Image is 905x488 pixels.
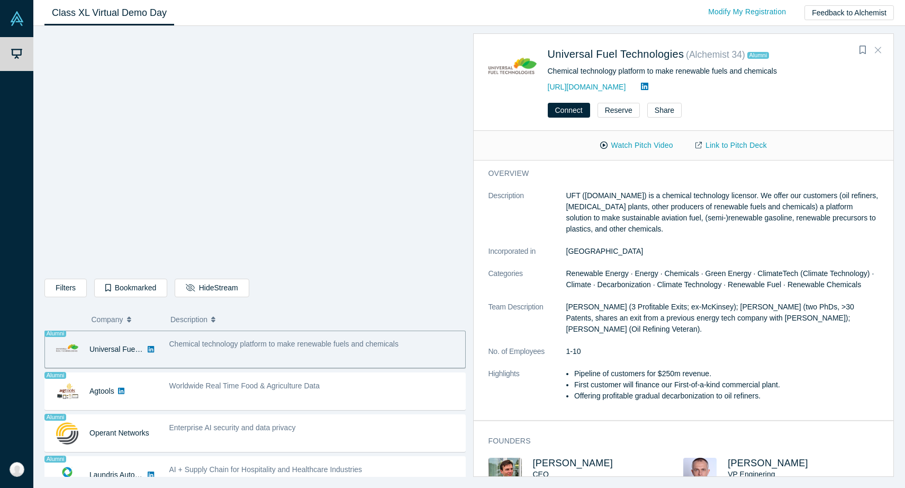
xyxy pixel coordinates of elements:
span: Alumni [44,456,66,463]
span: Alumni [44,372,66,379]
span: AI + Supply Chain for Hospitality and Healthcare Industries [169,465,363,474]
h3: overview [488,168,864,179]
a: [PERSON_NAME] [728,458,808,468]
a: [PERSON_NAME] [533,458,613,468]
a: [URL][DOMAIN_NAME] [548,83,626,91]
span: Alumni [747,52,769,59]
li: Pipeline of customers for $250m revenue. [574,368,879,379]
iframe: Alchemist Class XL Demo Day: Vault [45,34,465,271]
img: Alchemist Vault Logo [10,11,24,26]
button: Watch Pitch Video [589,136,684,155]
h3: Founders [488,436,864,447]
dt: Team Description [488,301,566,346]
span: VP Enginering [728,470,775,478]
img: Universal Fuel Technologies's Logo [488,46,537,94]
dt: Description [488,190,566,246]
p: [PERSON_NAME] (3 Profitable Exits; ex-McKinsey); [PERSON_NAME] (two PhDs, >30 Patents, shares an ... [566,301,879,335]
small: ( Alchemist 34 ) [686,49,745,60]
a: Agtools [89,387,114,395]
p: UFT ([DOMAIN_NAME]) is a chemical technology licensor. We offer our customers (oil refiners, [MED... [566,190,879,235]
span: Alumni [44,330,66,337]
a: Modify My Registration [697,3,797,21]
img: Agtools's Logo [56,380,78,403]
dt: Highlights [488,368,566,413]
li: Offering profitable gradual decarbonization to oil refiners. [574,391,879,402]
a: Class XL Virtual Demo Day [44,1,174,25]
button: Reserve [598,103,640,118]
img: Laundris Autonomous Inventory Management's Logo [56,464,78,486]
button: Close [870,42,886,59]
dd: 1-10 [566,346,879,357]
span: CEO [533,470,549,478]
span: Company [92,308,123,331]
dt: Categories [488,268,566,301]
span: Chemical technology platform to make renewable fuels and chemicals [169,340,399,348]
button: Description [170,308,458,331]
button: Feedback to Alchemist [804,5,894,20]
span: Renewable Energy · Energy · Chemicals · Green Energy · ClimateTech (Climate Technology) · Climate... [566,269,874,289]
button: Company [92,308,160,331]
button: HideStream [175,279,249,297]
img: Operant Networks's Logo [56,422,78,445]
a: Universal Fuel Technologies [89,345,182,353]
img: Jillian Mancaruso's Account [10,462,24,477]
a: Operant Networks [89,429,149,437]
dd: [GEOGRAPHIC_DATA] [566,246,879,257]
span: Worldwide Real Time Food & Agriculture Data [169,381,320,390]
a: Link to Pitch Deck [684,136,778,155]
a: Universal Fuel Technologies [548,48,684,60]
button: Bookmarked [94,279,167,297]
button: Filters [44,279,87,297]
dt: Incorporated in [488,246,566,268]
span: Alumni [44,414,66,421]
a: Laundris Autonomous Inventory Management [89,471,239,479]
button: Bookmark [855,43,870,58]
li: First customer will finance our First-of-a-kind commercial plant. [574,379,879,391]
img: Universal Fuel Technologies's Logo [56,339,78,361]
div: Chemical technology platform to make renewable fuels and chemicals [548,66,879,77]
span: Enterprise AI security and data privacy [169,423,296,432]
span: Description [170,308,207,331]
button: Share [647,103,682,118]
dt: No. of Employees [488,346,566,368]
button: Connect [548,103,590,118]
